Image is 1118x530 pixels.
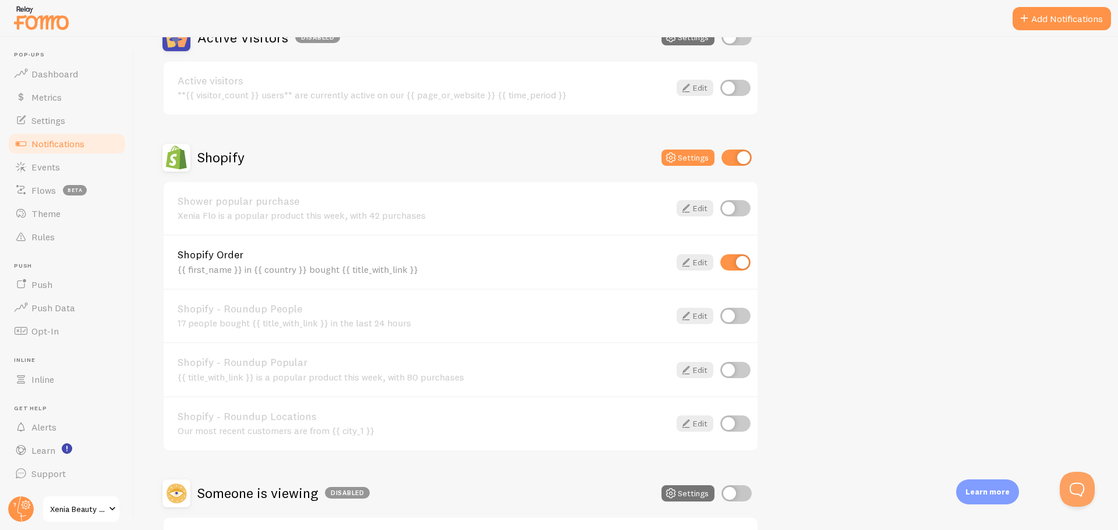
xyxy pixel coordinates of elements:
span: beta [63,185,87,195]
span: Inline [31,374,54,385]
span: Push [31,279,52,290]
span: Theme [31,208,61,219]
div: Our most recent customers are from {{ city_1 }} [178,425,670,436]
a: Shower popular purchase [178,196,670,207]
svg: <p>Watch New Feature Tutorials!</p> [62,443,72,454]
a: Shopify Order [178,250,670,260]
span: Push Data [31,302,75,314]
span: Dashboard [31,68,78,80]
img: fomo-relay-logo-orange.svg [12,3,70,33]
div: 17 people bought {{ title_with_link }} in the last 24 hours [178,318,670,328]
a: Xenia Beauty Labs [42,495,121,523]
span: Pop-ups [14,51,127,59]
div: {{ title_with_link }} is a popular product this week, with 80 purchases [178,372,670,382]
span: Support [31,468,66,479]
img: Someone is viewing [162,479,190,507]
iframe: Help Scout Beacon - Open [1060,472,1095,507]
div: Learn more [956,479,1019,504]
div: **{{ visitor_count }} users** are currently active on our {{ page_or_website }} {{ time_period }} [178,90,670,100]
a: Edit [677,254,713,271]
span: Settings [31,115,65,126]
div: Disabled [325,487,370,499]
a: Active visitors [178,76,670,86]
div: Disabled [295,31,340,43]
a: Theme [7,202,127,225]
a: Edit [677,362,713,378]
a: Edit [677,80,713,96]
img: Shopify [162,144,190,172]
a: Edit [677,308,713,324]
span: Get Help [14,405,127,412]
button: Settings [661,29,714,45]
a: Rules [7,225,127,248]
a: Support [7,462,127,485]
a: Edit [677,415,713,432]
span: Learn [31,444,55,456]
span: Rules [31,231,55,243]
button: Settings [661,485,714,501]
a: Shopify - Roundup Locations [178,411,670,422]
a: Shopify - Roundup Popular [178,357,670,368]
span: Alerts [31,421,56,433]
a: Opt-In [7,319,127,343]
button: Settings [661,150,714,166]
a: Alerts [7,415,127,439]
span: Flows [31,184,56,196]
span: Xenia Beauty Labs [50,502,105,516]
span: Notifications [31,138,84,150]
a: Settings [7,109,127,132]
span: Inline [14,357,127,364]
span: Push [14,262,127,270]
div: Xenia Flo is a popular product this week, with 42 purchases [178,210,670,220]
img: Active Visitors [162,23,190,51]
a: Learn [7,439,127,462]
a: Shopify - Roundup People [178,304,670,314]
p: Learn more [965,486,1010,497]
div: {{ first_name }} in {{ country }} bought {{ title_with_link }} [178,264,670,275]
a: Flows beta [7,179,127,202]
a: Edit [677,200,713,216]
a: Push [7,273,127,296]
a: Notifications [7,132,127,155]
a: Events [7,155,127,179]
a: Metrics [7,86,127,109]
span: Metrics [31,91,62,103]
span: Events [31,161,60,173]
a: Push Data [7,296,127,319]
h2: Shopify [197,148,245,166]
h2: Active Visitors [197,29,340,47]
a: Dashboard [7,62,127,86]
h2: Someone is viewing [197,484,370,502]
a: Inline [7,368,127,391]
span: Opt-In [31,325,59,337]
